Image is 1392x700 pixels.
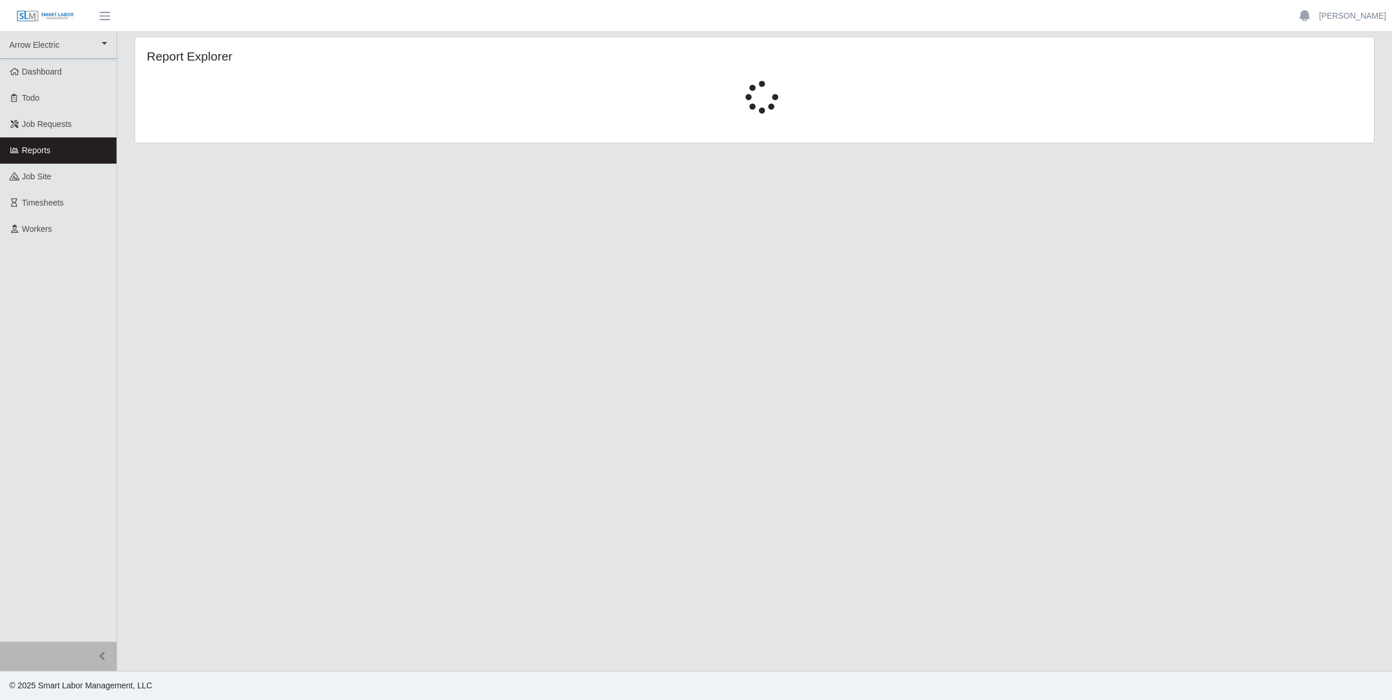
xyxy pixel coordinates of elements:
[22,67,62,76] span: Dashboard
[22,172,52,181] span: job site
[16,10,75,23] img: SLM Logo
[9,681,152,690] span: © 2025 Smart Labor Management, LLC
[22,119,72,129] span: Job Requests
[1319,10,1386,22] a: [PERSON_NAME]
[147,49,643,63] h4: Report Explorer
[22,224,52,234] span: Workers
[22,146,51,155] span: Reports
[22,93,40,102] span: Todo
[22,198,64,207] span: Timesheets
